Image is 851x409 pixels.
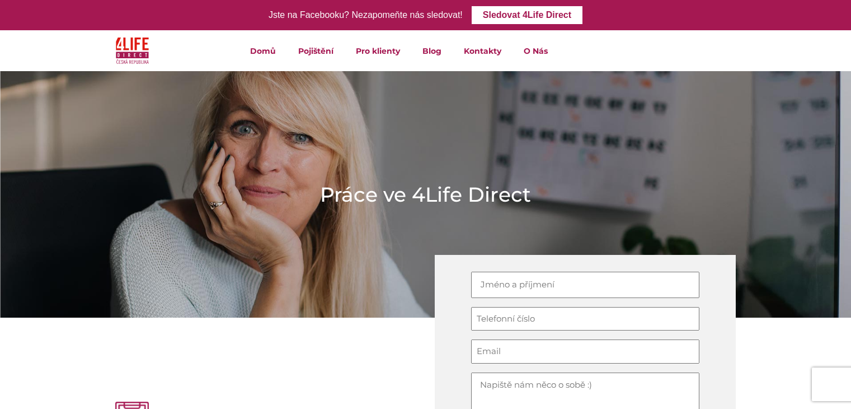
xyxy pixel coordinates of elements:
[453,30,513,71] a: Kontakty
[471,272,699,298] input: Jméno a příjmení
[471,307,699,331] input: Telefonní číslo
[239,30,287,71] a: Domů
[471,340,699,364] input: Email
[411,30,453,71] a: Blog
[320,180,531,208] h1: Práce ve 4Life Direct
[472,6,582,24] a: Sledovat 4Life Direct
[269,7,463,24] div: Jste na Facebooku? Nezapomeňte nás sledovat!
[116,35,149,67] img: 4Life Direct Česká republika logo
